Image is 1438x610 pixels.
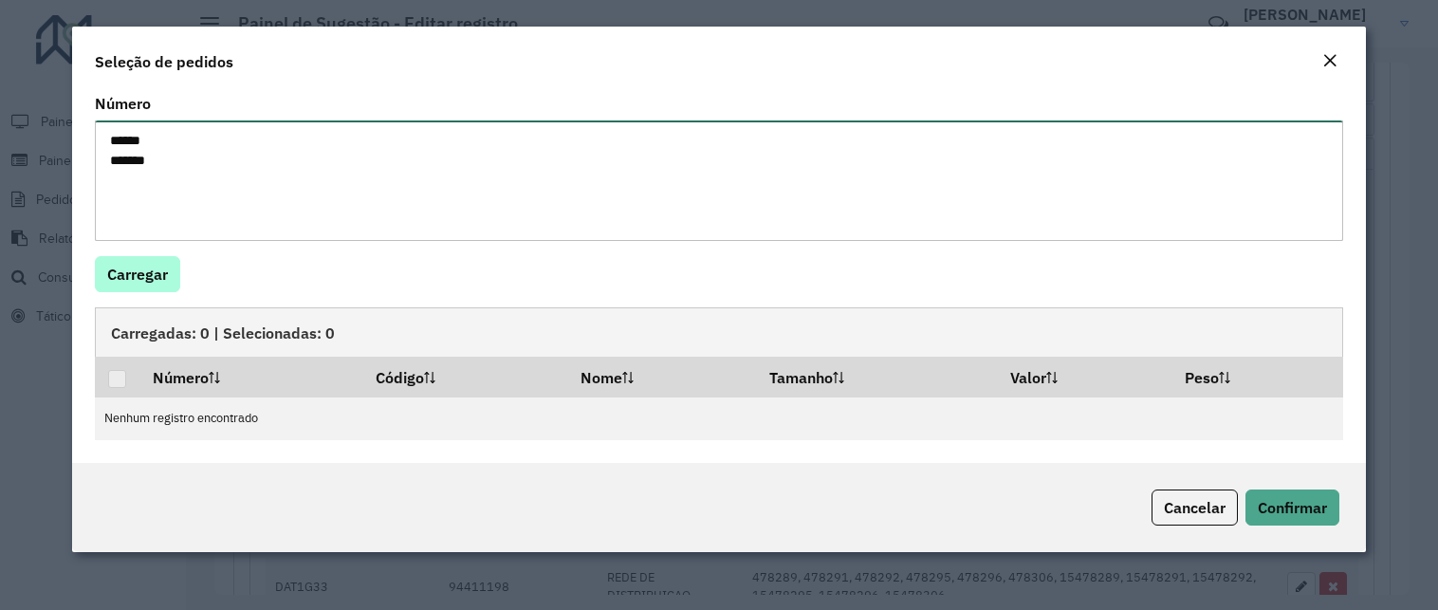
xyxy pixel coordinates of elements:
label: Número [95,92,151,115]
div: Carregadas: 0 | Selecionadas: 0 [95,307,1343,357]
th: Número [139,357,362,397]
em: Fechar [1322,53,1337,68]
th: Valor [997,357,1172,397]
button: Cancelar [1152,490,1238,526]
span: Cancelar [1164,498,1226,517]
td: Nenhum registro encontrado [95,397,1343,440]
button: Close [1317,49,1343,74]
span: Confirmar [1258,498,1327,517]
button: Carregar [95,256,180,292]
th: Nome [567,357,756,397]
h4: Seleção de pedidos [95,50,233,73]
button: Confirmar [1245,490,1339,526]
th: Código [362,357,567,397]
th: Tamanho [756,357,997,397]
th: Peso [1172,357,1343,397]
